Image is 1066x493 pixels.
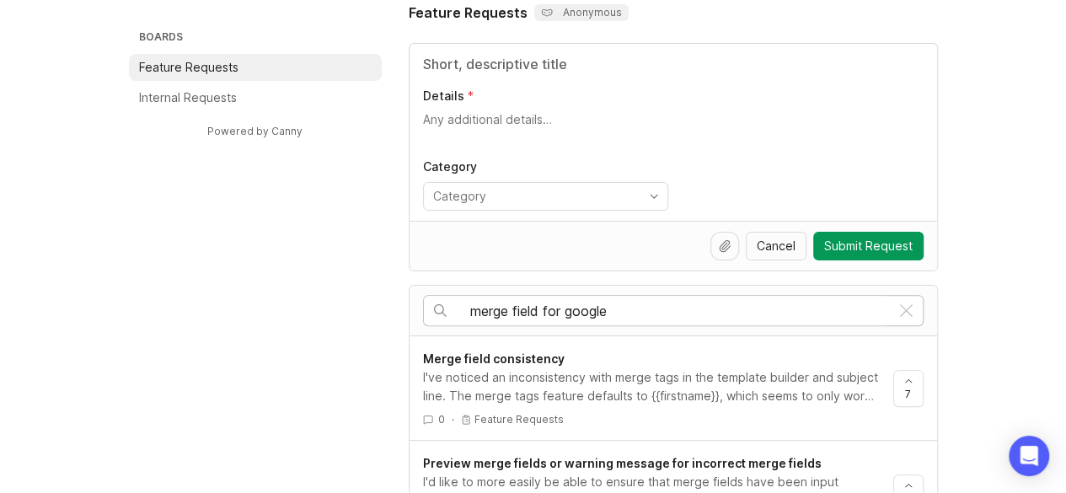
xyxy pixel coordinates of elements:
div: Open Intercom Messenger [1009,436,1049,476]
span: 0 [438,412,445,426]
a: Powered by Canny [205,121,305,141]
a: Internal Requests [129,84,382,111]
h3: Boards [136,27,382,51]
input: Search… [470,302,890,320]
span: 7 [905,387,911,401]
div: I've noticed an inconsistency with merge tags in the template builder and subject line. The merge... [423,368,880,405]
p: Feature Requests [474,413,564,426]
input: Category [433,187,639,206]
a: Feature Requests [129,54,382,81]
div: toggle menu [423,182,668,211]
button: Submit Request [813,232,924,260]
p: Details [423,88,464,104]
svg: toggle icon [640,190,667,203]
input: Title [423,54,924,74]
div: · [452,412,454,426]
p: Category [423,158,668,175]
span: Merge field consistency [423,351,565,366]
p: Anonymous [541,6,622,19]
button: 7 [893,370,924,407]
span: Submit Request [824,238,913,255]
span: Preview merge fields or warning message for incorrect merge fields [423,456,822,470]
span: Cancel [757,238,795,255]
button: Cancel [746,232,806,260]
p: Internal Requests [139,89,237,106]
p: Feature Requests [139,59,238,76]
a: Merge field consistencyI've noticed an inconsistency with merge tags in the template builder and ... [423,350,893,426]
h1: Feature Requests [409,3,528,23]
textarea: Details [423,111,924,145]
